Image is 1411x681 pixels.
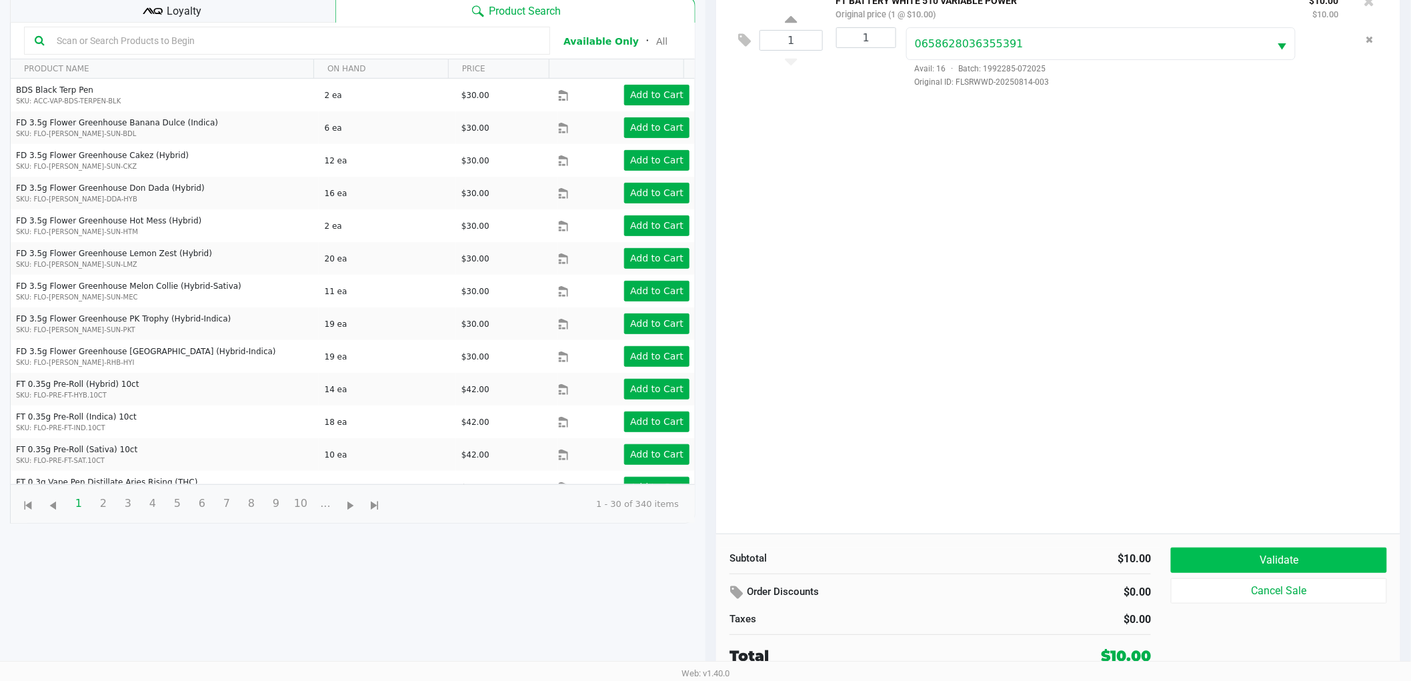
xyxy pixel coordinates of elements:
[45,498,62,514] span: Go to the previous page
[338,490,363,516] span: Go to the next page
[16,161,313,171] p: SKU: FLO-[PERSON_NAME]-SUN-CKZ
[1171,578,1387,604] button: Cancel Sale
[140,491,165,516] span: Page 4
[319,177,455,209] td: 16 ea
[41,490,66,516] span: Go to the previous page
[1270,28,1295,59] button: Select
[167,3,202,19] span: Loyalty
[313,491,338,516] span: Page 11
[624,150,689,171] button: Add to Cart
[624,313,689,334] button: Add to Cart
[11,471,319,504] td: FT 0.3g Vape Pen Distillate Aries Rising (THC)
[730,581,1004,605] div: Order Discounts
[16,194,313,204] p: SKU: FLO-[PERSON_NAME]-DDA-HYB
[239,491,264,516] span: Page 8
[16,325,313,335] p: SKU: FLO-[PERSON_NAME]-SUN-PKT
[319,209,455,242] td: 2 ea
[11,209,319,242] td: FD 3.5g Flower Greenhouse Hot Mess (Hybrid)
[624,281,689,301] button: Add to Cart
[448,59,549,79] th: PRICE
[630,89,683,100] app-button-loader: Add to Cart
[343,498,359,514] span: Go to the next page
[461,189,489,198] span: $30.00
[11,340,319,373] td: FD 3.5g Flower Greenhouse [GEOGRAPHIC_DATA] (Hybrid-Indica)
[319,373,455,406] td: 14 ea
[630,416,683,427] app-button-loader: Add to Cart
[16,490,41,516] span: Go to the first page
[624,379,689,400] button: Add to Cart
[263,491,289,516] span: Page 9
[624,412,689,432] button: Add to Cart
[11,177,319,209] td: FD 3.5g Flower Greenhouse Don Dada (Hybrid)
[461,156,489,165] span: $30.00
[319,406,455,438] td: 18 ea
[1171,548,1387,573] button: Validate
[367,498,384,514] span: Go to the last page
[11,59,695,484] div: Data table
[630,318,683,329] app-button-loader: Add to Cart
[91,491,116,516] span: Page 2
[681,668,730,678] span: Web: v1.40.0
[16,423,313,433] p: SKU: FLO-PRE-FT-IND.10CT
[11,406,319,438] td: FT 0.35g Pre-Roll (Indica) 10ct
[461,385,489,394] span: $42.00
[624,346,689,367] button: Add to Cart
[21,498,37,514] span: Go to the first page
[399,498,679,511] kendo-pager-info: 1 - 30 of 340 items
[16,227,313,237] p: SKU: FLO-[PERSON_NAME]-SUN-HTM
[906,76,1339,88] span: Original ID: FLSRWWD-20250814-003
[624,444,689,465] button: Add to Cart
[624,215,689,236] button: Add to Cart
[1313,9,1339,19] small: $10.00
[115,491,141,516] span: Page 3
[11,373,319,406] td: FT 0.35g Pre-Roll (Hybrid) 10ct
[363,490,388,516] span: Go to the last page
[730,645,998,667] div: Total
[11,59,313,79] th: PRODUCT NAME
[950,551,1151,567] div: $10.00
[630,155,683,165] app-button-loader: Add to Cart
[489,3,561,19] span: Product Search
[461,254,489,263] span: $30.00
[630,122,683,133] app-button-loader: Add to Cart
[319,144,455,177] td: 12 ea
[630,285,683,296] app-button-loader: Add to Cart
[288,491,313,516] span: Page 10
[630,187,683,198] app-button-loader: Add to Cart
[461,221,489,231] span: $30.00
[16,129,313,139] p: SKU: FLO-[PERSON_NAME]-SUN-BDL
[730,612,930,627] div: Taxes
[461,352,489,362] span: $30.00
[461,91,489,100] span: $30.00
[319,111,455,144] td: 6 ea
[630,482,683,492] app-button-loader: Add to Cart
[461,418,489,427] span: $42.00
[950,612,1151,628] div: $0.00
[16,292,313,302] p: SKU: FLO-[PERSON_NAME]-SUN-MEC
[11,242,319,275] td: FD 3.5g Flower Greenhouse Lemon Zest (Hybrid)
[319,438,455,471] td: 10 ea
[11,275,319,307] td: FD 3.5g Flower Greenhouse Melon Collie (Hybrid-Sativa)
[906,64,1046,73] span: Avail: 16 Batch: 1992285-072025
[11,111,319,144] td: FD 3.5g Flower Greenhouse Banana Dulce (Indica)
[624,477,689,498] button: Add to Cart
[189,491,215,516] span: Page 6
[461,483,489,492] span: $35.00
[461,319,489,329] span: $30.00
[16,390,313,400] p: SKU: FLO-PRE-FT-HYB.10CT
[624,248,689,269] button: Add to Cart
[1101,645,1151,667] div: $10.00
[1024,581,1152,604] div: $0.00
[214,491,239,516] span: Page 7
[730,551,930,566] div: Subtotal
[319,307,455,340] td: 19 ea
[319,79,455,111] td: 2 ea
[16,96,313,106] p: SKU: ACC-VAP-BDS-TERPEN-BLK
[1361,27,1379,52] button: Remove the package from the orderLine
[461,123,489,133] span: $30.00
[461,287,489,296] span: $30.00
[946,64,959,73] span: ·
[319,275,455,307] td: 11 ea
[630,449,683,460] app-button-loader: Add to Cart
[51,31,539,51] input: Scan or Search Products to Begin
